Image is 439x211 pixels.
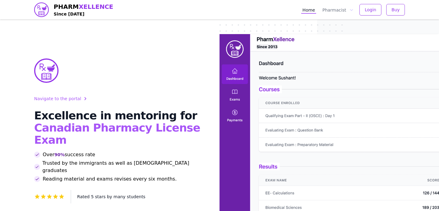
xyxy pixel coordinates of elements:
[43,175,177,183] span: Reading material and exams revises every six months.
[54,11,113,17] h4: Since [DATE]
[321,6,355,14] button: Pharmacist
[43,151,95,158] span: Over success rate
[301,6,316,14] a: Home
[42,160,205,174] span: Trusted by the immigrants as well as [DEMOGRAPHIC_DATA] graduates
[34,58,59,83] img: PharmXellence Logo
[34,2,49,17] img: PharmXellence logo
[77,194,145,199] span: Rated 5 stars by many students
[54,152,65,158] span: 90%
[34,121,200,146] span: Canadian Pharmacy License Exam
[365,7,376,13] span: Login
[54,2,113,11] span: PHARM
[34,96,81,102] span: Navigate to the portal
[34,109,197,122] span: Excellence in mentoring for
[391,7,400,13] span: Buy
[359,4,381,16] button: Login
[79,3,113,10] span: XELLENCE
[386,4,405,16] button: Buy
